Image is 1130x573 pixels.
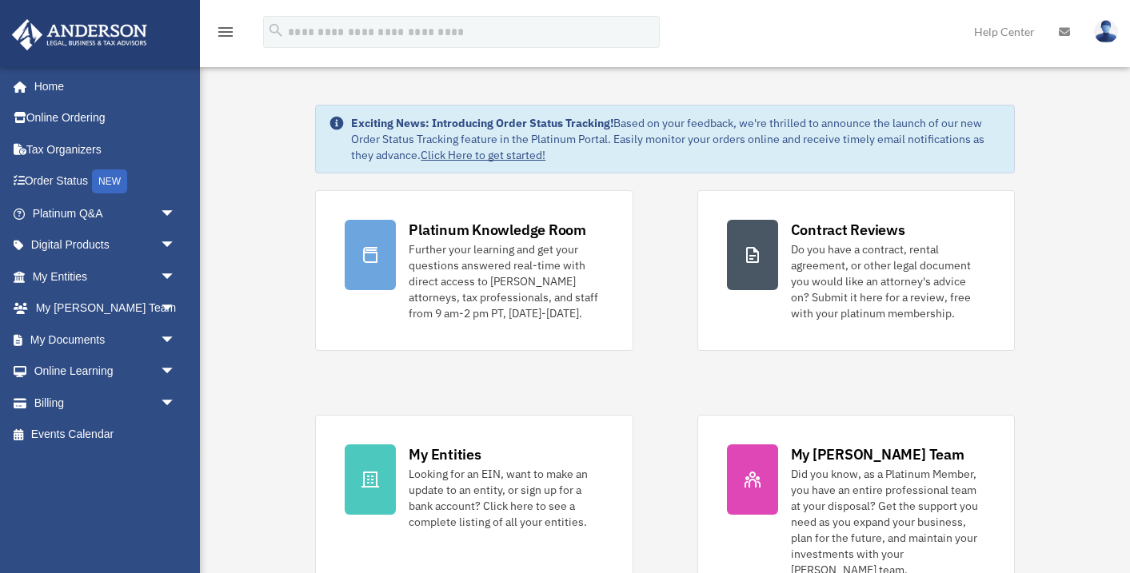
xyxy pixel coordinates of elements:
[11,324,200,356] a: My Documentsarrow_drop_down
[11,419,200,451] a: Events Calendar
[351,115,1000,163] div: Based on your feedback, we're thrilled to announce the launch of our new Order Status Tracking fe...
[160,356,192,388] span: arrow_drop_down
[216,22,235,42] i: menu
[11,102,200,134] a: Online Ordering
[697,190,1015,351] a: Contract Reviews Do you have a contract, rental agreement, or other legal document you would like...
[409,220,586,240] div: Platinum Knowledge Room
[409,241,603,321] div: Further your learning and get your questions answered real-time with direct access to [PERSON_NAM...
[1094,20,1118,43] img: User Pic
[160,387,192,420] span: arrow_drop_down
[216,28,235,42] a: menu
[315,190,633,351] a: Platinum Knowledge Room Further your learning and get your questions answered real-time with dire...
[791,444,964,464] div: My [PERSON_NAME] Team
[160,197,192,230] span: arrow_drop_down
[11,261,200,292] a: My Entitiesarrow_drop_down
[791,220,905,240] div: Contract Reviews
[160,229,192,262] span: arrow_drop_down
[351,116,613,130] strong: Exciting News: Introducing Order Status Tracking!
[409,444,481,464] div: My Entities
[11,197,200,229] a: Platinum Q&Aarrow_drop_down
[7,19,152,50] img: Anderson Advisors Platinum Portal
[791,241,985,321] div: Do you have a contract, rental agreement, or other legal document you would like an attorney's ad...
[11,387,200,419] a: Billingarrow_drop_down
[11,70,192,102] a: Home
[92,169,127,193] div: NEW
[409,466,603,530] div: Looking for an EIN, want to make an update to an entity, or sign up for a bank account? Click her...
[11,292,200,324] a: My [PERSON_NAME] Teamarrow_drop_down
[267,22,285,39] i: search
[160,261,192,293] span: arrow_drop_down
[421,148,545,162] a: Click Here to get started!
[11,133,200,165] a: Tax Organizers
[160,324,192,356] span: arrow_drop_down
[11,165,200,198] a: Order StatusNEW
[11,356,200,388] a: Online Learningarrow_drop_down
[160,292,192,325] span: arrow_drop_down
[11,229,200,261] a: Digital Productsarrow_drop_down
